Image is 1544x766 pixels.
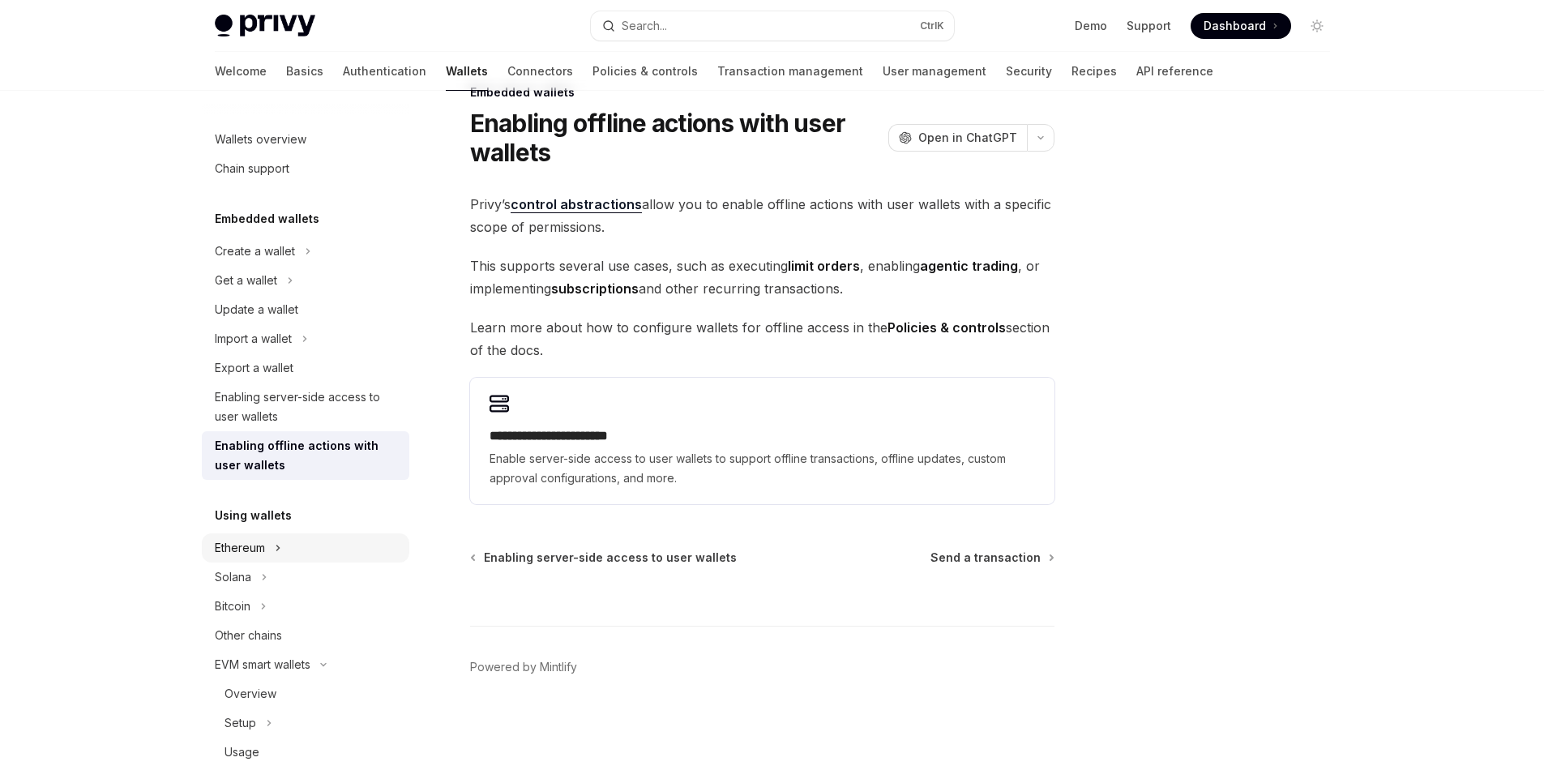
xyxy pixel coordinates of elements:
div: Usage [225,742,259,762]
a: **** **** **** **** ****Enable server-side access to user wallets to support offline transactions... [470,378,1054,504]
div: Ethereum [215,538,265,558]
span: Learn more about how to configure wallets for offline access in the section of the docs. [470,316,1054,362]
span: This supports several use cases, such as executing , enabling , or implementing and other recurri... [470,255,1054,300]
div: Other chains [215,626,282,645]
a: Enabling offline actions with user wallets [202,431,409,480]
a: User management [883,52,986,91]
div: Export a wallet [215,358,293,378]
div: Import a wallet [215,329,292,349]
a: Transaction management [717,52,863,91]
span: Open in ChatGPT [918,130,1017,146]
span: Dashboard [1204,18,1266,34]
div: Setup [225,713,256,733]
div: Update a wallet [215,300,298,319]
a: Send a transaction [930,550,1053,566]
a: Other chains [202,621,409,650]
a: Update a wallet [202,295,409,324]
span: Enable server-side access to user wallets to support offline transactions, offline updates, custo... [490,449,1035,488]
span: Privy’s allow you to enable offline actions with user wallets with a specific scope of permissions. [470,193,1054,238]
a: Powered by Mintlify [470,659,577,675]
button: Search...CtrlK [591,11,954,41]
div: EVM smart wallets [215,655,310,674]
a: Enabling server-side access to user wallets [202,383,409,431]
a: Welcome [215,52,267,91]
a: Authentication [343,52,426,91]
a: API reference [1136,52,1213,91]
a: Demo [1075,18,1107,34]
span: Enabling server-side access to user wallets [484,550,737,566]
div: Embedded wallets [470,84,1054,101]
div: Create a wallet [215,242,295,261]
a: Support [1127,18,1171,34]
a: Recipes [1071,52,1117,91]
div: Wallets overview [215,130,306,149]
span: Ctrl K [920,19,944,32]
div: Get a wallet [215,271,277,290]
img: light logo [215,15,315,37]
div: Bitcoin [215,597,250,616]
button: Open in ChatGPT [888,124,1027,152]
a: Wallets [446,52,488,91]
h1: Enabling offline actions with user wallets [470,109,882,167]
a: control abstractions [511,196,642,213]
div: Enabling offline actions with user wallets [215,436,400,475]
span: Send a transaction [930,550,1041,566]
a: Wallets overview [202,125,409,154]
a: Security [1006,52,1052,91]
a: Policies & controls [592,52,698,91]
div: Enabling server-side access to user wallets [215,387,400,426]
div: Search... [622,16,667,36]
strong: subscriptions [551,280,639,297]
a: Overview [202,679,409,708]
div: Overview [225,684,276,704]
a: Enabling server-side access to user wallets [472,550,737,566]
h5: Using wallets [215,506,292,525]
a: Chain support [202,154,409,183]
div: Chain support [215,159,289,178]
a: Connectors [507,52,573,91]
h5: Embedded wallets [215,209,319,229]
strong: agentic trading [920,258,1018,274]
a: Dashboard [1191,13,1291,39]
a: Export a wallet [202,353,409,383]
strong: Policies & controls [887,319,1006,336]
a: Basics [286,52,323,91]
strong: limit orders [788,258,860,274]
button: Toggle dark mode [1304,13,1330,39]
div: Solana [215,567,251,587]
